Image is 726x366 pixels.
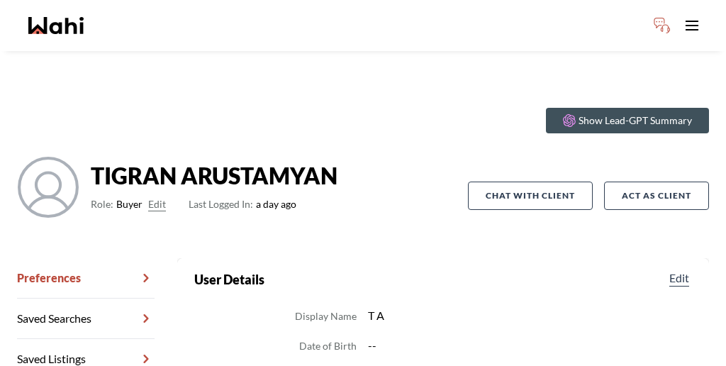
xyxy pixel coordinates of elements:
[189,198,253,210] span: Last Logged In:
[604,182,709,210] button: Act as Client
[91,196,113,213] span: Role:
[17,258,155,299] a: Preferences
[295,308,357,325] dt: Display Name
[678,11,706,40] button: Toggle open navigation menu
[91,162,337,190] strong: TIGRAN ARUSTAMYAN
[546,108,709,133] button: Show Lead-GPT Summary
[666,270,692,287] button: Edit
[17,299,155,339] a: Saved Searches
[148,196,166,213] button: Edit
[116,196,143,213] span: Buyer
[28,17,84,34] a: Wahi homepage
[368,306,692,325] dd: T A
[194,270,264,289] h2: User Details
[579,113,692,128] p: Show Lead-GPT Summary
[299,338,357,355] dt: Date of Birth
[189,196,296,213] span: a day ago
[468,182,593,210] button: Chat with client
[368,336,692,355] dd: --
